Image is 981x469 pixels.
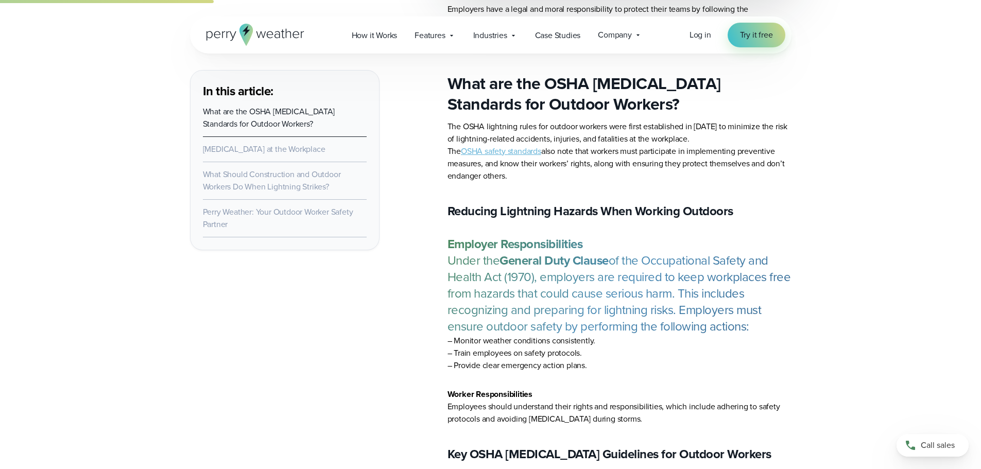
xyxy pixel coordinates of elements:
[535,29,581,42] span: Case Studies
[598,29,632,41] span: Company
[728,23,785,47] a: Try it free
[448,120,791,182] p: The OSHA lightning rules for outdoor workers were first established in [DATE] to minimize the ris...
[448,445,771,463] strong: Key OSHA [MEDICAL_DATA] Guidelines for Outdoor Workers
[897,434,969,457] a: Call sales
[526,25,590,46] a: Case Studies
[203,106,335,130] a: What are the OSHA [MEDICAL_DATA] Standards for Outdoor Workers?
[473,29,507,42] span: Industries
[203,206,353,230] a: Perry Weather: Your Outdoor Worker Safety Partner
[448,3,791,53] p: Employers have a legal and moral responsibility to protect their teams by following the Occupatio...
[415,29,445,42] span: Features
[448,347,791,359] li: – Train employees on safety protocols.
[690,29,711,41] a: Log in
[448,388,532,400] strong: Worker Responsibilities
[500,251,609,270] strong: General Duty Clause
[352,29,398,42] span: How it Works
[448,71,721,116] strong: What are the OSHA [MEDICAL_DATA] Standards for Outdoor Workers?
[448,235,583,253] strong: Employer Responsibilities
[448,236,791,335] p: Under the of the Occupational Safety and Health Act (1970), employers are required to keep workpl...
[203,168,341,193] a: What Should Construction and Outdoor Workers Do When Lightning Strikes?
[343,25,406,46] a: How it Works
[203,83,367,99] h3: In this article:
[448,335,791,347] li: – Monitor weather conditions consistently.
[448,388,791,425] p: Employees should understand their rights and responsibilities, which include adhering to safety p...
[448,203,791,219] h3: Reducing Lightning Hazards When Working Outdoors
[740,29,773,41] span: Try it free
[203,143,325,155] a: [MEDICAL_DATA] at the Workplace
[461,145,541,157] a: OSHA safety standards
[921,439,955,451] span: Call sales
[448,359,791,372] li: – Provide clear emergency action plans.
